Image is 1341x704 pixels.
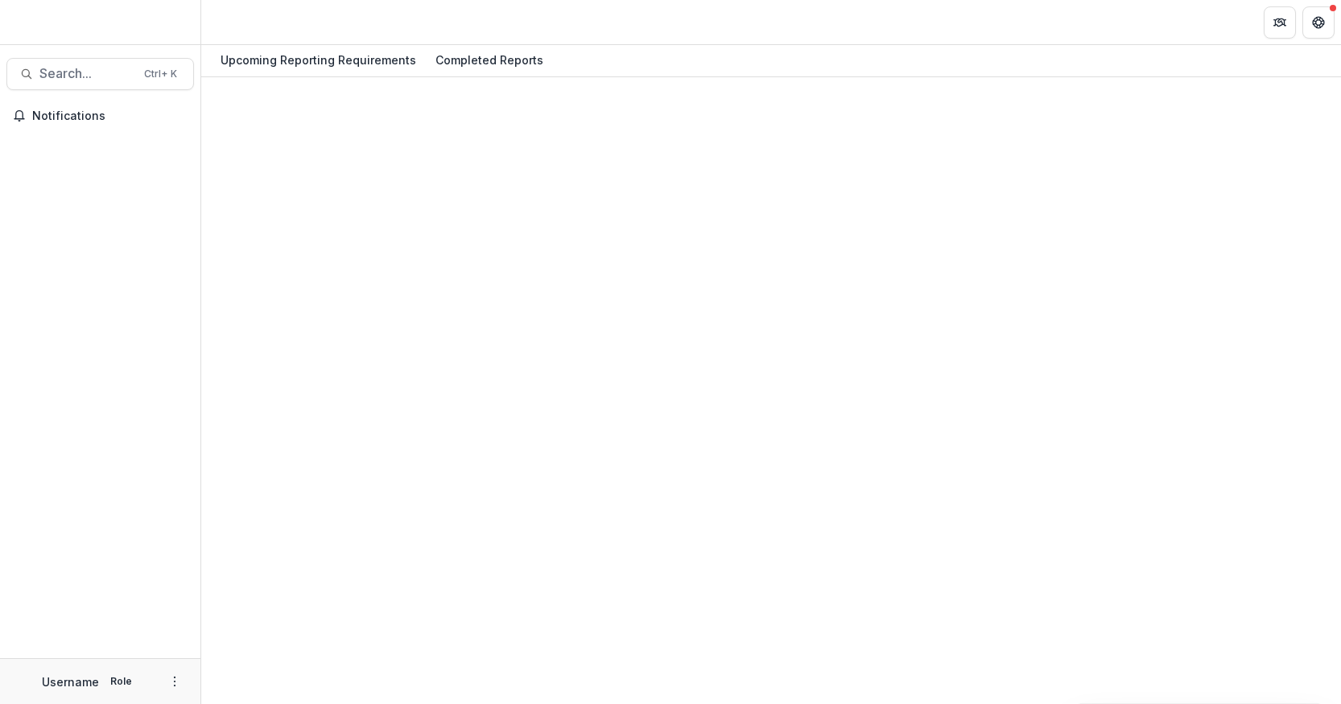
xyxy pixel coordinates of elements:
div: Upcoming Reporting Requirements [214,48,423,72]
span: Notifications [32,109,188,123]
button: More [165,672,184,691]
div: Ctrl + K [141,65,180,83]
p: Username [42,673,99,690]
button: Notifications [6,103,194,129]
a: Completed Reports [429,45,550,76]
button: Search... [6,58,194,90]
div: Completed Reports [429,48,550,72]
a: Upcoming Reporting Requirements [214,45,423,76]
button: Get Help [1302,6,1335,39]
p: Role [105,674,137,689]
span: Search... [39,66,134,81]
button: Partners [1264,6,1296,39]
